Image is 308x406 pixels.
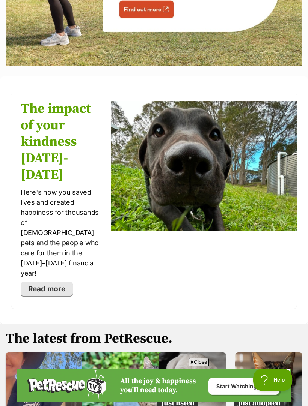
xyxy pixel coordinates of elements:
[189,358,209,366] span: Close
[21,282,73,296] a: Read more
[21,187,102,278] p: Here's how you saved lives and created happiness for thousands of [DEMOGRAPHIC_DATA] pets and the...
[21,101,102,183] h2: The impact of your kindness [DATE]-[DATE]
[111,91,297,241] img: The impact of your kindness 2024-2025
[6,331,302,346] h2: The latest from PetRescue.
[253,369,293,391] iframe: Help Scout Beacon - Open
[17,369,291,402] iframe: Advertisement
